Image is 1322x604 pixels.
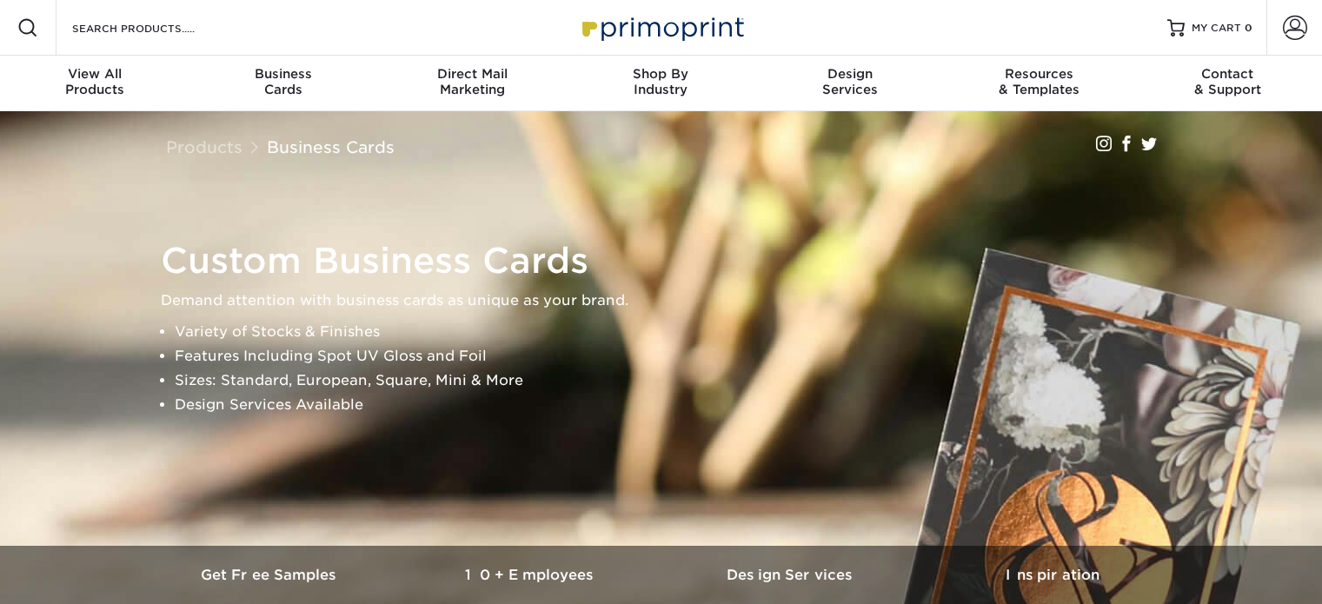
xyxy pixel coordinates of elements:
li: Design Services Available [175,393,1178,417]
li: Features Including Spot UV Gloss and Foil [175,344,1178,368]
div: Cards [189,66,377,97]
input: SEARCH PRODUCTS..... [70,17,240,38]
div: Services [755,66,944,97]
span: Business [189,66,377,82]
h3: Get Free Samples [140,567,401,583]
div: Marketing [378,66,567,97]
img: Primoprint [575,9,748,46]
a: Shop ByIndustry [567,56,755,111]
div: Industry [567,66,755,97]
h3: 10+ Employees [401,567,661,583]
a: Contact& Support [1133,56,1322,111]
a: Design Services [661,546,922,604]
span: Design [755,66,944,82]
li: Variety of Stocks & Finishes [175,320,1178,344]
a: Business Cards [267,137,395,156]
h3: Design Services [661,567,922,583]
span: Contact [1133,66,1322,82]
a: BusinessCards [189,56,377,111]
li: Sizes: Standard, European, Square, Mini & More [175,368,1178,393]
span: Direct Mail [378,66,567,82]
span: 0 [1245,22,1252,34]
a: Get Free Samples [140,546,401,604]
div: & Templates [944,66,1133,97]
p: Demand attention with business cards as unique as your brand. [161,289,1178,313]
a: Products [166,137,242,156]
span: MY CART [1192,21,1241,36]
a: Direct MailMarketing [378,56,567,111]
a: 10+ Employees [401,546,661,604]
a: Resources& Templates [944,56,1133,111]
div: & Support [1133,66,1322,97]
h3: Inspiration [922,567,1183,583]
span: Resources [944,66,1133,82]
a: DesignServices [755,56,944,111]
span: Shop By [567,66,755,82]
h1: Custom Business Cards [161,240,1178,282]
a: Inspiration [922,546,1183,604]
